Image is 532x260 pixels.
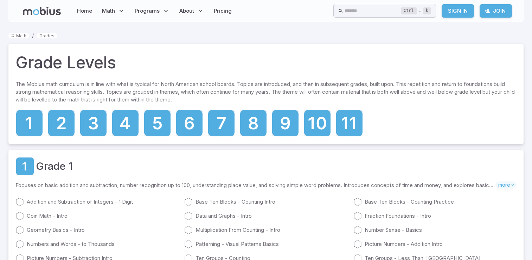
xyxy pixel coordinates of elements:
[353,212,517,220] a: Fraction Foundations - Intro
[36,159,73,174] a: Grade 1
[423,7,431,14] kbd: k
[480,4,512,18] a: Join
[15,198,179,206] a: Addition and Subtraction of Integers - 1 Digit
[75,3,94,19] a: Home
[15,181,495,189] p: Focuses on basic addition and subtraction, number recognition up to 100, understanding place valu...
[239,109,267,137] a: Grade 8
[179,7,194,15] span: About
[442,4,474,18] a: Sign In
[111,109,139,137] a: Grade 4
[8,32,524,39] nav: breadcrumb
[303,109,331,137] a: Grade 10
[335,109,363,137] a: Grade 11
[184,212,347,220] a: Data and Graphs - Intro
[79,109,107,137] a: Grade 3
[271,109,299,137] a: Grade 9
[143,109,171,137] a: Grade 5
[353,226,517,234] a: Number Sense - Basics
[47,109,75,137] a: Grade 2
[184,226,347,234] a: Multiplication From Counting - Intro
[184,240,347,248] a: Patterning - Visual Patterns Basics
[15,226,179,234] a: Geometry Basics - Intro
[135,7,160,15] span: Programs
[15,212,179,220] a: Coin Math - Intro
[15,157,34,176] a: Grade 1
[15,240,179,248] a: Numbers and Words - to Thousands
[401,7,431,15] div: +
[8,33,29,38] a: Math
[32,32,34,39] li: /
[207,109,235,137] a: Grade 7
[37,33,57,38] a: Grades
[353,198,517,206] a: Base Ten Blocks - Counting Practice
[102,7,115,15] span: Math
[184,198,347,206] a: Base Ten Blocks - Counting Intro
[15,80,517,106] p: The Mobius math curriculum is in line with what is typical for North American school boards. Topi...
[15,51,116,75] h1: Grade Levels
[353,240,517,248] a: Picture Numbers - Addition Intro
[15,109,43,137] a: Grade 1
[212,3,234,19] a: Pricing
[175,109,203,137] a: Grade 6
[401,7,417,14] kbd: Ctrl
